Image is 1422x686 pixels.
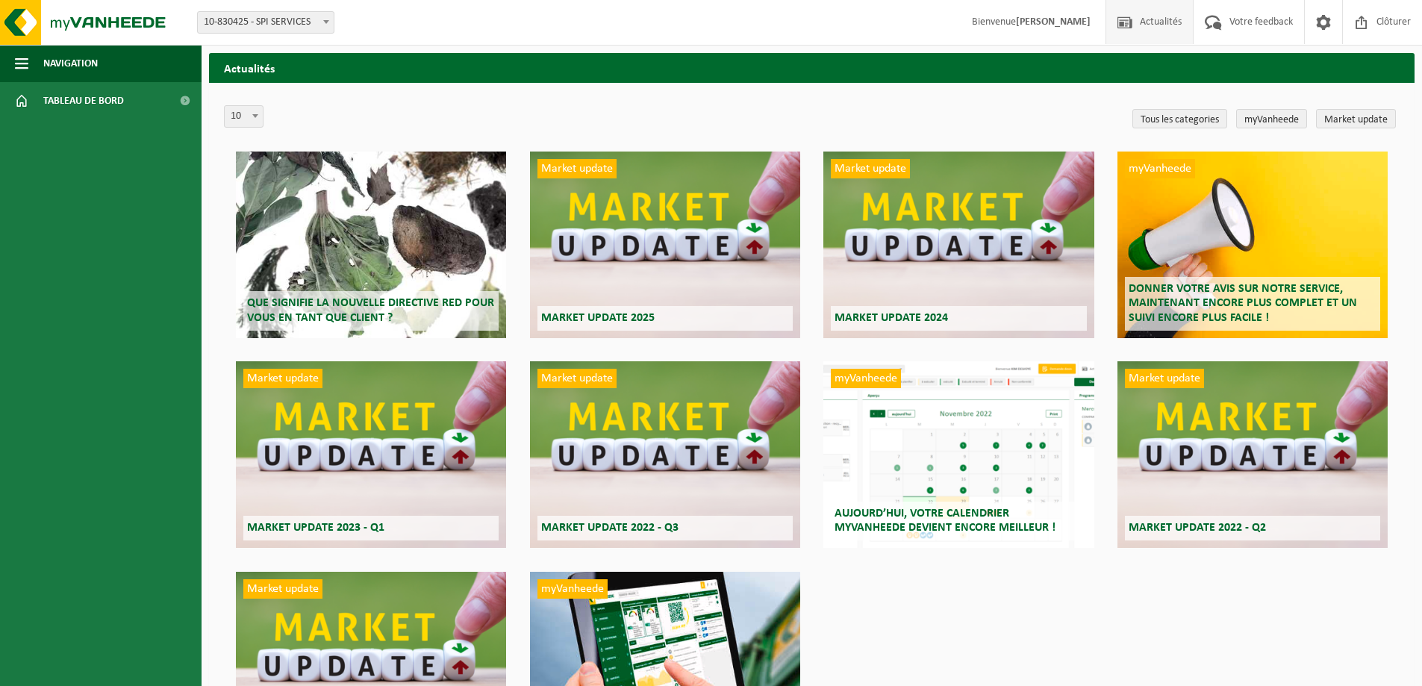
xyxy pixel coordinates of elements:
[537,159,617,178] span: Market update
[225,106,263,127] span: 10
[1117,361,1388,548] a: Market update Market update 2022 - Q2
[831,369,901,388] span: myVanheede
[541,522,679,534] span: Market update 2022 - Q3
[530,152,800,338] a: Market update Market update 2025
[823,152,1094,338] a: Market update Market update 2024
[537,579,608,599] span: myVanheede
[197,11,334,34] span: 10-830425 - SPI SERVICES
[43,82,124,119] span: Tableau de bord
[823,361,1094,548] a: myVanheede Aujourd’hui, votre calendrier myVanheede devient encore meilleur !
[1125,369,1204,388] span: Market update
[209,53,1415,82] h2: Actualités
[247,522,384,534] span: Market update 2023 - Q1
[1132,109,1227,128] a: Tous les categories
[224,105,263,128] span: 10
[530,361,800,548] a: Market update Market update 2022 - Q3
[247,297,494,323] span: Que signifie la nouvelle directive RED pour vous en tant que client ?
[243,579,322,599] span: Market update
[43,45,98,82] span: Navigation
[243,369,322,388] span: Market update
[831,159,910,178] span: Market update
[1129,283,1357,323] span: Donner votre avis sur notre service, maintenant encore plus complet et un suivi encore plus facile !
[541,312,655,324] span: Market update 2025
[1129,522,1266,534] span: Market update 2022 - Q2
[835,508,1055,534] span: Aujourd’hui, votre calendrier myVanheede devient encore meilleur !
[1125,159,1195,178] span: myVanheede
[236,152,506,338] a: Que signifie la nouvelle directive RED pour vous en tant que client ?
[1316,109,1396,128] a: Market update
[1117,152,1388,338] a: myVanheede Donner votre avis sur notre service, maintenant encore plus complet et un suivi encore...
[537,369,617,388] span: Market update
[236,361,506,548] a: Market update Market update 2023 - Q1
[198,12,334,33] span: 10-830425 - SPI SERVICES
[1016,16,1091,28] strong: [PERSON_NAME]
[1236,109,1307,128] a: myVanheede
[835,312,948,324] span: Market update 2024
